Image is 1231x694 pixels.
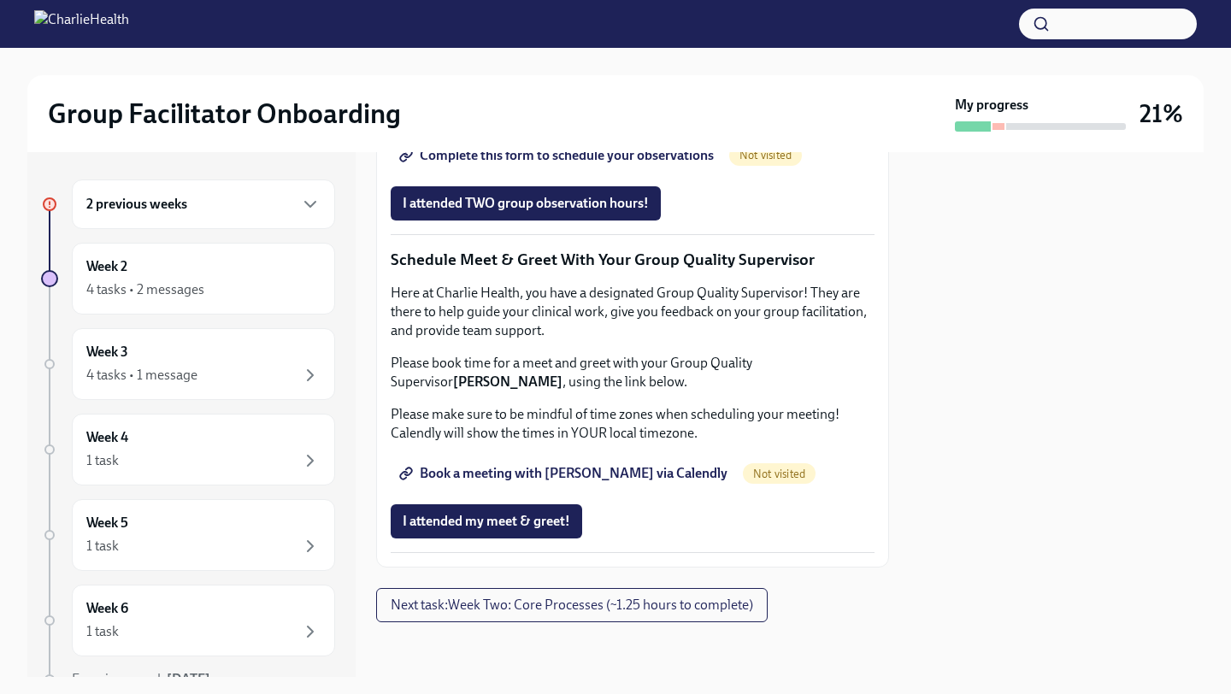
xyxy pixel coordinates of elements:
[403,513,570,530] span: I attended my meet & greet!
[403,195,649,212] span: I attended TWO group observation hours!
[391,405,875,443] p: Please make sure to be mindful of time zones when scheduling your meeting! Calendly will show the...
[86,514,128,532] h6: Week 5
[743,468,816,480] span: Not visited
[1140,98,1183,129] h3: 21%
[86,343,128,362] h6: Week 3
[86,599,128,618] h6: Week 6
[72,671,210,687] span: Experience ends
[391,186,661,221] button: I attended TWO group observation hours!
[453,373,562,390] strong: [PERSON_NAME]
[391,284,875,340] p: Here at Charlie Health, you have a designated Group Quality Supervisor! They are there to help gu...
[729,149,802,162] span: Not visited
[86,195,187,214] h6: 2 previous weeks
[86,537,119,556] div: 1 task
[391,456,739,491] a: Book a meeting with [PERSON_NAME] via Calendly
[41,585,335,656] a: Week 61 task
[391,249,875,271] p: Schedule Meet & Greet With Your Group Quality Supervisor
[41,328,335,400] a: Week 34 tasks • 1 message
[376,588,768,622] button: Next task:Week Two: Core Processes (~1.25 hours to complete)
[41,243,335,315] a: Week 24 tasks • 2 messages
[48,97,401,131] h2: Group Facilitator Onboarding
[391,138,726,173] a: Complete this form to schedule your observations
[955,96,1028,115] strong: My progress
[391,597,753,614] span: Next task : Week Two: Core Processes (~1.25 hours to complete)
[86,280,204,299] div: 4 tasks • 2 messages
[41,414,335,485] a: Week 41 task
[86,622,119,641] div: 1 task
[391,504,582,538] button: I attended my meet & greet!
[167,671,210,687] strong: [DATE]
[34,10,129,38] img: CharlieHealth
[72,179,335,229] div: 2 previous weeks
[403,147,714,164] span: Complete this form to schedule your observations
[86,428,128,447] h6: Week 4
[86,366,197,385] div: 4 tasks • 1 message
[391,354,875,391] p: Please book time for a meet and greet with your Group Quality Supervisor , using the link below.
[403,465,727,482] span: Book a meeting with [PERSON_NAME] via Calendly
[41,499,335,571] a: Week 51 task
[86,257,127,276] h6: Week 2
[86,451,119,470] div: 1 task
